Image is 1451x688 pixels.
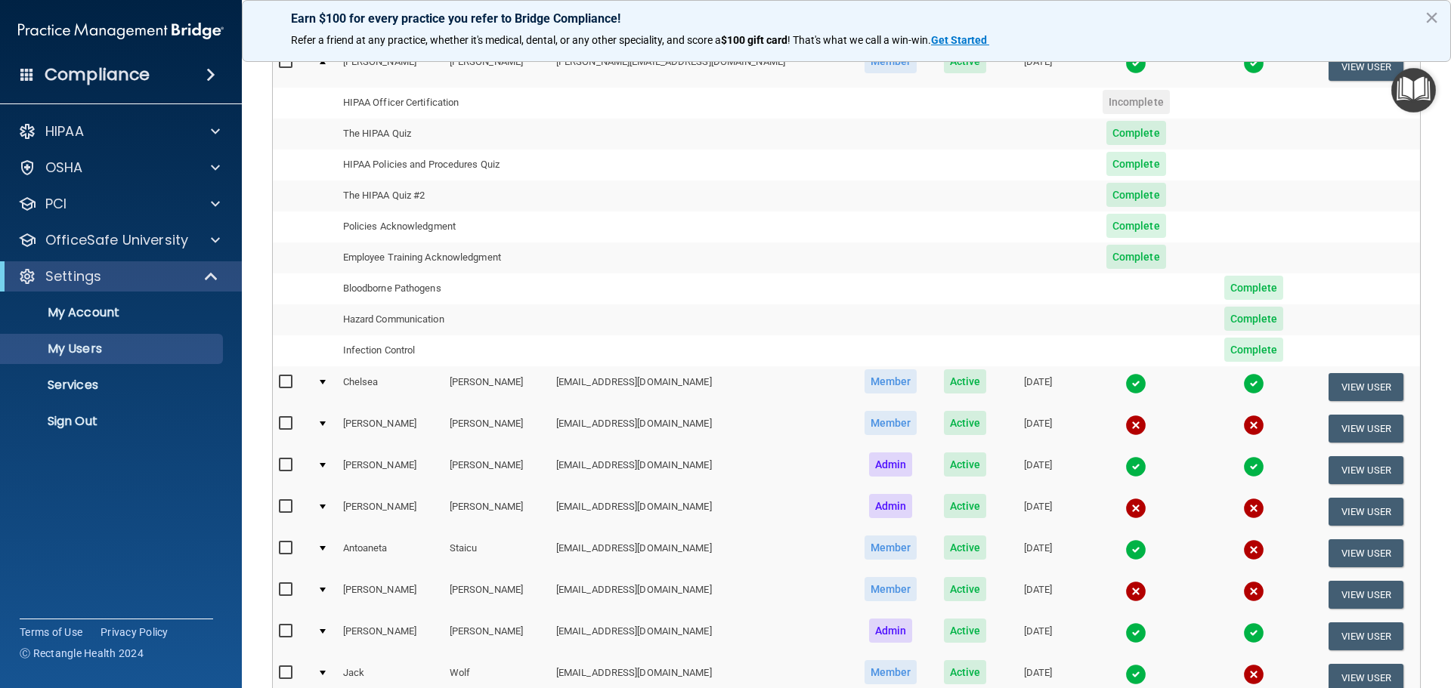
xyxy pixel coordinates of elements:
img: PMB logo [18,16,224,46]
td: Hazard Communication [337,304,550,335]
td: [EMAIL_ADDRESS][DOMAIN_NAME] [550,408,850,449]
span: Complete [1106,245,1166,269]
span: Active [944,411,987,435]
td: Policies Acknowledgment [337,211,550,242]
img: cross.ca9f0e7f.svg [1243,498,1264,519]
img: cross.ca9f0e7f.svg [1125,581,1146,602]
td: Infection Control [337,335,550,366]
td: [DATE] [999,366,1076,408]
span: ! That's what we call a win-win. [787,34,931,46]
td: [DATE] [999,615,1076,657]
img: cross.ca9f0e7f.svg [1125,415,1146,436]
td: [PERSON_NAME] [337,408,444,449]
button: View User [1329,498,1403,526]
td: [EMAIL_ADDRESS][DOMAIN_NAME] [550,615,850,657]
span: Complete [1106,152,1166,176]
td: [DATE] [999,574,1076,615]
td: [PERSON_NAME] [444,46,550,87]
p: Services [10,378,216,393]
span: Complete [1224,276,1284,300]
td: [PERSON_NAME] [444,491,550,532]
img: cross.ca9f0e7f.svg [1243,539,1264,560]
a: PCI [18,195,220,213]
span: Member [865,577,917,601]
td: [PERSON_NAME] [444,449,550,491]
img: cross.ca9f0e7f.svg [1125,498,1146,519]
button: View User [1329,456,1403,484]
td: [PERSON_NAME] [444,574,550,615]
p: PCI [45,195,67,213]
button: View User [1329,581,1403,609]
span: Active [944,619,987,643]
span: Member [865,411,917,435]
td: [DATE] [999,46,1076,87]
a: OfficeSafe University [18,231,220,249]
span: Active [944,494,987,518]
span: Active [944,660,987,684]
img: cross.ca9f0e7f.svg [1243,581,1264,602]
span: Member [865,535,917,560]
td: [DATE] [999,449,1076,491]
button: Close [1425,5,1439,29]
span: Complete [1224,307,1284,331]
td: [PERSON_NAME] [337,615,444,657]
img: cross.ca9f0e7f.svg [1243,664,1264,685]
td: [PERSON_NAME] [444,408,550,449]
a: Terms of Use [20,625,82,640]
span: Refer a friend at any practice, whether it's medical, dental, or any other speciality, and score a [291,34,721,46]
td: [PERSON_NAME] [337,574,444,615]
p: Earn $100 for every practice you refer to Bridge Compliance! [291,11,1402,26]
span: Active [944,577,987,601]
p: My Account [10,305,216,320]
img: cross.ca9f0e7f.svg [1243,415,1264,436]
td: [DATE] [999,408,1076,449]
span: Incomplete [1103,90,1170,114]
a: HIPAA [18,122,220,140]
img: tick.e7d51cea.svg [1243,456,1264,477]
td: Bloodborne Pathogens [337,273,550,304]
a: Privacy Policy [101,625,169,640]
td: [PERSON_NAME] [337,449,444,491]
td: HIPAA Policies and Procedures Quiz [337,150,550,180]
button: View User [1329,415,1403,443]
td: [DATE] [999,532,1076,574]
td: [PERSON_NAME] [444,615,550,657]
img: tick.e7d51cea.svg [1125,622,1146,643]
td: [EMAIL_ADDRESS][DOMAIN_NAME] [550,532,850,574]
span: Complete [1106,121,1166,145]
button: View User [1329,373,1403,401]
p: Sign Out [10,414,216,429]
td: [PERSON_NAME] [337,491,444,532]
td: The HIPAA Quiz [337,119,550,150]
a: OSHA [18,159,220,177]
span: Admin [869,619,913,643]
span: Member [865,660,917,684]
td: HIPAA Officer Certification [337,88,550,119]
td: [DATE] [999,491,1076,532]
td: [EMAIL_ADDRESS][DOMAIN_NAME] [550,574,850,615]
span: Active [944,452,987,477]
a: Get Started [931,34,989,46]
span: Complete [1224,338,1284,362]
td: Chelsea [337,366,444,408]
button: View User [1329,53,1403,81]
td: [EMAIL_ADDRESS][DOMAIN_NAME] [550,491,850,532]
img: tick.e7d51cea.svg [1243,622,1264,643]
td: [EMAIL_ADDRESS][DOMAIN_NAME] [550,449,850,491]
button: Open Resource Center [1391,68,1436,113]
p: OSHA [45,159,83,177]
span: Member [865,369,917,393]
img: tick.e7d51cea.svg [1243,373,1264,394]
span: Ⓒ Rectangle Health 2024 [20,646,144,661]
span: Complete [1106,214,1166,238]
p: Settings [45,267,101,285]
button: View User [1329,622,1403,650]
td: Employee Training Acknowledgment [337,242,550,273]
span: Admin [869,494,913,518]
td: [PERSON_NAME] [337,46,444,87]
td: [EMAIL_ADDRESS][DOMAIN_NAME] [550,366,850,408]
td: [PERSON_NAME][EMAIL_ADDRESS][DOMAIN_NAME] [550,46,850,87]
strong: Get Started [931,34,987,46]
img: tick.e7d51cea.svg [1125,373,1146,394]
td: Antoaneta [337,532,444,574]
